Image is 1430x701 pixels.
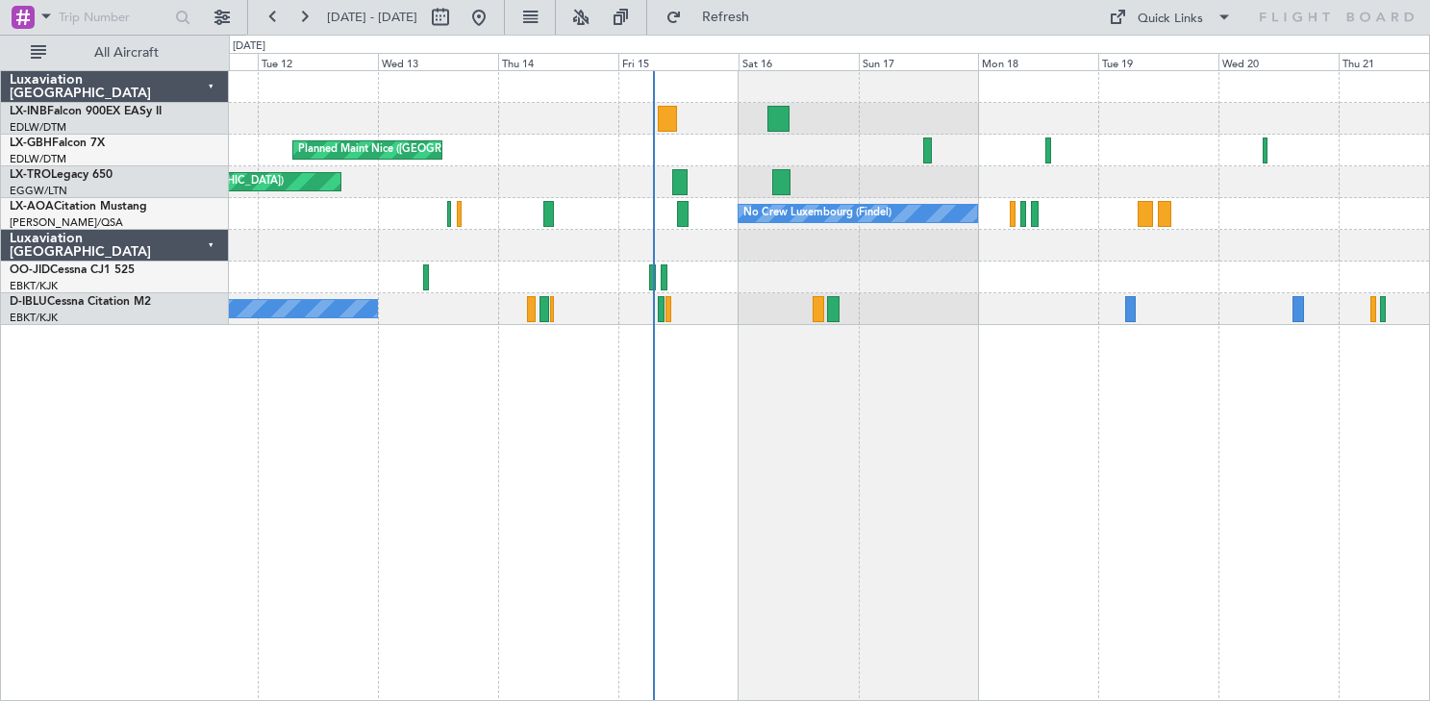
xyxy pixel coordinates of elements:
span: All Aircraft [50,46,203,60]
span: OO-JID [10,264,50,276]
a: EBKT/KJK [10,279,58,293]
a: EBKT/KJK [10,311,58,325]
a: EGGW/LTN [10,184,67,198]
div: Wed 13 [378,53,498,70]
div: Thu 14 [498,53,618,70]
a: LX-TROLegacy 650 [10,169,113,181]
div: Tue 19 [1098,53,1218,70]
span: LX-GBH [10,138,52,149]
button: Quick Links [1099,2,1242,33]
a: LX-AOACitation Mustang [10,201,147,213]
span: D-IBLU [10,296,47,308]
a: OO-JIDCessna CJ1 525 [10,264,135,276]
div: Planned Maint Nice ([GEOGRAPHIC_DATA]) [298,136,513,164]
div: No Crew Luxembourg (Findel) [743,199,891,228]
span: LX-INB [10,106,47,117]
a: LX-GBHFalcon 7X [10,138,105,149]
div: Quick Links [1138,10,1203,29]
div: Sat 16 [739,53,859,70]
a: EDLW/DTM [10,152,66,166]
span: Refresh [686,11,766,24]
a: [PERSON_NAME]/QSA [10,215,123,230]
input: Trip Number [59,3,169,32]
a: LX-INBFalcon 900EX EASy II [10,106,162,117]
span: LX-AOA [10,201,54,213]
div: Wed 20 [1218,53,1339,70]
a: EDLW/DTM [10,120,66,135]
span: LX-TRO [10,169,51,181]
div: [DATE] [233,38,265,55]
div: Fri 15 [618,53,739,70]
div: Mon 18 [978,53,1098,70]
button: All Aircraft [21,38,209,68]
a: D-IBLUCessna Citation M2 [10,296,151,308]
span: [DATE] - [DATE] [327,9,417,26]
div: Sun 17 [859,53,979,70]
button: Refresh [657,2,772,33]
div: Tue 12 [258,53,378,70]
